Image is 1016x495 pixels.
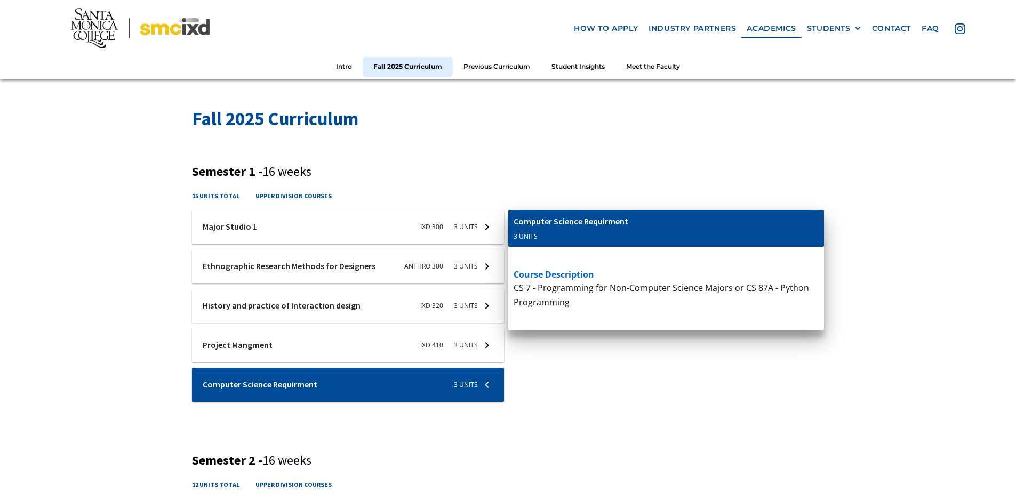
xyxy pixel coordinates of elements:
[807,24,861,33] div: STUDENTS
[262,452,311,468] span: 16 weeks
[192,453,824,468] h3: Semester 2 -
[192,480,239,490] h4: 12 units total
[807,24,851,33] div: STUDENTS
[955,23,965,34] img: icon - instagram
[514,268,819,281] h5: course description
[867,19,916,38] a: contact
[916,19,945,38] a: faq
[514,231,538,241] div: 3 units
[514,281,819,310] p: CS 7 - Programming for Non-Computer Science Majors or CS 87A - Python Programming
[71,8,210,48] img: Santa Monica College - SMC IxD logo
[192,106,824,132] h2: Fall 2025 Curriculum
[363,57,453,77] a: Fall 2025 Curriculum
[514,310,819,324] p: ‍
[541,57,615,77] a: Student Insights
[741,19,801,38] a: Academics
[453,57,541,77] a: Previous Curriculum
[192,164,824,180] h3: Semester 1 -
[192,191,239,201] h4: 15 units total
[615,57,691,77] a: Meet the Faculty
[569,19,643,38] a: how to apply
[255,480,332,490] h4: upper division courses
[325,57,363,77] a: Intro
[255,191,332,201] h4: upper division courses
[262,163,311,180] span: 16 weeks
[643,19,741,38] a: industry partners
[514,215,628,227] div: Computer Science Requirment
